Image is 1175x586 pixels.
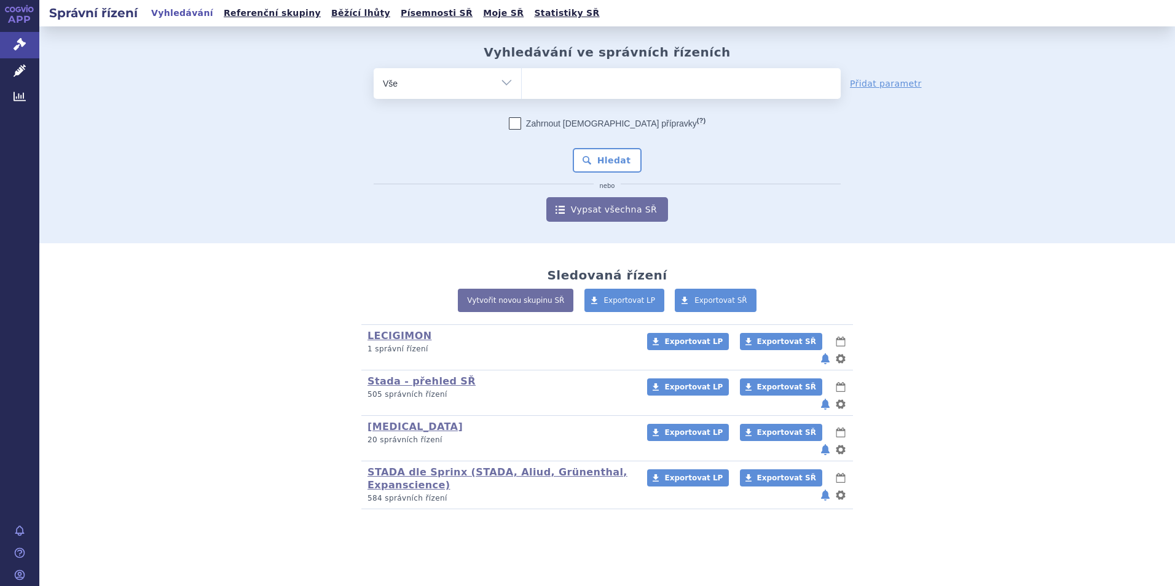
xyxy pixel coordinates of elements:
[367,466,627,491] a: STADA dle Sprinx (STADA, Aliud, Grünenthal, Expanscience)
[647,378,729,396] a: Exportovat LP
[367,389,631,400] p: 505 správních řízení
[367,330,431,342] a: LECIGIMON
[458,289,573,312] a: Vytvořit novou skupinu SŘ
[697,117,705,125] abbr: (?)
[573,148,642,173] button: Hledat
[546,197,668,222] a: Vypsat všechna SŘ
[819,397,831,412] button: notifikace
[819,351,831,366] button: notifikace
[367,435,631,445] p: 20 správních řízení
[664,337,723,346] span: Exportovat LP
[220,5,324,21] a: Referenční skupiny
[850,77,922,90] a: Přidat parametr
[675,289,756,312] a: Exportovat SŘ
[397,5,476,21] a: Písemnosti SŘ
[39,4,147,21] h2: Správní řízení
[835,397,847,412] button: nastavení
[664,428,723,437] span: Exportovat LP
[328,5,394,21] a: Běžící lhůty
[757,383,816,391] span: Exportovat SŘ
[594,182,621,190] i: nebo
[367,375,476,387] a: Stada - přehled SŘ
[367,344,631,354] p: 1 správní řízení
[757,337,816,346] span: Exportovat SŘ
[835,351,847,366] button: nastavení
[757,474,816,482] span: Exportovat SŘ
[835,425,847,440] button: lhůty
[647,469,729,486] a: Exportovat LP
[147,5,217,21] a: Vyhledávání
[757,428,816,437] span: Exportovat SŘ
[740,378,822,396] a: Exportovat SŘ
[647,424,729,441] a: Exportovat LP
[694,296,747,305] span: Exportovat SŘ
[835,380,847,394] button: lhůty
[835,471,847,485] button: lhůty
[664,474,723,482] span: Exportovat LP
[835,334,847,349] button: lhůty
[367,493,631,504] p: 584 správních řízení
[484,45,731,60] h2: Vyhledávání ve správních řízeních
[479,5,527,21] a: Moje SŘ
[740,333,822,350] a: Exportovat SŘ
[647,333,729,350] a: Exportovat LP
[835,442,847,457] button: nastavení
[819,442,831,457] button: notifikace
[740,469,822,486] a: Exportovat SŘ
[547,268,667,283] h2: Sledovaná řízení
[509,117,705,130] label: Zahrnout [DEMOGRAPHIC_DATA] přípravky
[664,383,723,391] span: Exportovat LP
[367,421,463,432] a: [MEDICAL_DATA]
[584,289,665,312] a: Exportovat LP
[819,488,831,502] button: notifikace
[835,488,847,502] button: nastavení
[604,296,656,305] span: Exportovat LP
[740,424,822,441] a: Exportovat SŘ
[530,5,603,21] a: Statistiky SŘ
